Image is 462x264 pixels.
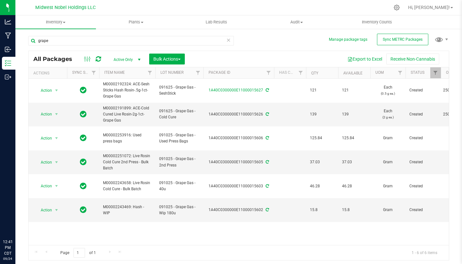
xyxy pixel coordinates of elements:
span: Sync from Compliance System [265,184,269,188]
a: Item Name [104,70,125,75]
a: Inventory Counts [337,15,417,29]
a: Filter [395,67,406,78]
span: 091625 - Grape Gas - SeshStick [159,84,200,97]
a: Filter [193,67,203,78]
p: 12:41 PM CDT [3,239,13,256]
span: Action [35,182,52,191]
span: M00002192324: ACE-Sesh Sticks Hash Rosin-.5g-1ct-Grape Gas [103,81,151,100]
span: Sync from Compliance System [265,112,269,116]
span: Each [374,84,402,97]
span: 091025 - Grape Gas - Used Press Bags [159,132,200,144]
span: select [53,86,61,95]
a: Inventory [15,15,96,29]
span: 46.28 [342,183,366,189]
a: 1A40C0300000E11000015627 [209,88,263,92]
inline-svg: Inventory [5,60,11,66]
span: Clear [226,36,231,44]
a: Filter [145,67,155,78]
div: 1A40C0300000E11000015626 [202,111,275,117]
a: Available [343,71,363,75]
span: Created [409,87,437,93]
a: Sync Status [72,70,97,75]
span: Created [409,159,437,165]
span: In Sync [80,158,87,166]
span: Gram [374,159,402,165]
iframe: Resource center unread badge [19,212,27,219]
span: M00002243469: Hash - WIP [103,204,151,216]
div: Actions [33,71,64,75]
a: Filter [295,67,306,78]
span: M00002253916: Used press bags [103,132,151,144]
span: M00002243658: Live Rosin Cold Cure - Bulk Batch [103,180,151,192]
span: Page of 1 [55,248,101,258]
span: M00002251072: Live Rosin Cold Cure 2nd Press - Bulk Batch [103,153,151,172]
span: 139 [310,111,334,117]
span: 091025 - Grape Gas - Wip 180u [159,204,200,216]
span: In Sync [80,182,87,191]
span: select [53,110,61,119]
span: 125.84 [310,135,334,141]
span: 121 [310,87,334,93]
p: 09/24 [3,256,13,261]
iframe: Resource center [6,213,26,232]
button: Export to Excel [343,54,386,64]
span: Inventory Counts [353,19,401,25]
span: Inventory [15,19,96,25]
span: Sync from Compliance System [265,136,269,140]
span: Sync from Compliance System [265,88,269,92]
span: Sync from Compliance System [265,160,269,164]
span: 1 - 6 of 6 items [406,248,442,258]
span: Created [409,183,437,189]
div: 1A40C0300000E11000015605 [202,159,275,165]
span: 15.8 [310,207,334,213]
span: In Sync [80,110,87,119]
inline-svg: Manufacturing [5,32,11,39]
div: 1A40C0300000E11000015602 [202,207,275,213]
span: Created [409,111,437,117]
span: M00002191899: ACE-Cold Cured Live Rosin-2g-1ct-Grape Gas [103,105,151,124]
button: Receive Non-Cannabis [386,54,439,64]
a: Filter [430,67,441,78]
span: Sync from Compliance System [265,208,269,212]
span: Plants [96,19,176,25]
a: UOM [375,70,384,75]
th: Has COA [274,67,306,79]
inline-svg: Outbound [5,74,11,80]
span: 091025 - Grape Gas - 40u [159,180,200,192]
span: In Sync [80,133,87,142]
span: Action [35,110,52,119]
span: Action [35,158,52,167]
span: select [53,182,61,191]
span: 139 [342,111,366,117]
span: 125.84 [342,135,366,141]
span: Action [35,134,52,143]
a: Qty [311,71,318,75]
span: 46.28 [310,183,334,189]
inline-svg: Inbound [5,46,11,53]
input: Search Package ID, Item Name, SKU, Lot or Part Number... [28,36,234,46]
span: 37.03 [310,159,334,165]
button: Sync METRC Packages [377,34,428,45]
span: Action [35,86,52,95]
span: 37.03 [342,159,366,165]
a: Filter [89,67,99,78]
span: In Sync [80,86,87,95]
span: 091025 - Grape Gas - 2nd Press [159,156,200,168]
div: 1A40C0300000E11000015606 [202,135,275,141]
a: Package ID [209,70,230,75]
a: Lot Number [160,70,184,75]
span: Bulk Actions [153,56,181,62]
button: Manage package tags [329,37,367,42]
span: Created [409,207,437,213]
a: Audit [257,15,337,29]
input: 1 [73,248,85,258]
a: Filter [263,67,274,78]
span: Created [409,135,437,141]
span: 121 [342,87,366,93]
a: Plants [96,15,176,29]
span: select [53,206,61,215]
span: Gram [374,135,402,141]
span: select [53,158,61,167]
span: 091625 - Grape Gas - Cold Cure [159,108,200,120]
span: Audit [257,19,337,25]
